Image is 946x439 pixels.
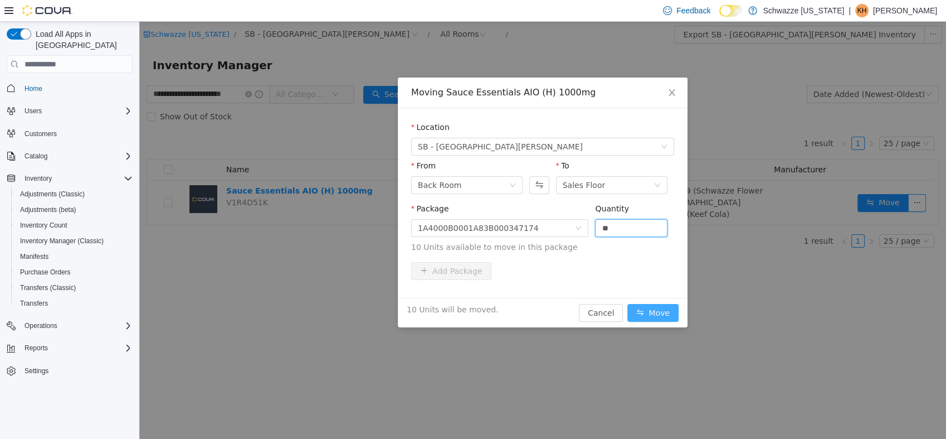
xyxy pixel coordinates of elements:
[20,205,76,214] span: Adjustments (beta)
[20,127,133,141] span: Customers
[517,56,548,87] button: Close
[25,344,48,353] span: Reports
[272,101,310,110] label: Location
[456,198,528,215] input: Quantity
[16,266,133,279] span: Purchase Orders
[417,139,430,148] label: To
[279,198,399,215] div: 1A4000B0001A83B000347174
[11,296,137,311] button: Transfers
[11,280,137,296] button: Transfers (Classic)
[20,299,48,308] span: Transfers
[2,318,137,334] button: Operations
[279,155,322,172] div: Back Room
[25,107,42,115] span: Users
[20,283,76,292] span: Transfers (Classic)
[267,282,359,294] span: 10 Units will be moved.
[676,5,710,16] span: Feedback
[272,220,535,231] span: 10 Units available to move in this package
[423,155,466,172] div: Sales Floor
[20,341,133,355] span: Reports
[25,366,48,375] span: Settings
[16,219,72,232] a: Inventory Count
[390,155,409,172] button: Swap
[272,240,352,258] button: icon: plusAdd Package
[440,282,484,300] button: Cancel
[521,122,528,129] i: icon: down
[20,149,133,163] span: Catalog
[763,4,844,17] p: Schwazze [US_STATE]
[857,4,867,17] span: KH
[16,281,80,295] a: Transfers (Classic)
[16,219,133,232] span: Inventory Count
[2,171,137,186] button: Inventory
[719,5,743,17] input: Dark Mode
[20,127,61,141] a: Customers
[16,297,133,310] span: Transfers
[25,321,57,330] span: Operations
[528,66,537,75] i: icon: close
[272,65,535,77] div: Moving Sauce Essentials AIO (H) 1000mg
[873,4,937,17] p: [PERSON_NAME]
[849,4,851,17] p: |
[2,103,137,119] button: Users
[11,233,137,249] button: Inventory Manager (Classic)
[20,190,85,199] span: Adjustments (Classic)
[20,149,52,163] button: Catalog
[2,148,137,164] button: Catalog
[16,187,133,201] span: Adjustments (Classic)
[16,234,133,248] span: Inventory Manager (Classic)
[855,4,869,17] div: Krystal Hernandez
[20,319,62,332] button: Operations
[20,82,47,95] a: Home
[22,5,72,16] img: Cova
[515,160,521,168] i: icon: down
[25,174,52,183] span: Inventory
[16,203,81,216] a: Adjustments (beta)
[20,237,104,245] span: Inventory Manager (Classic)
[16,203,133,216] span: Adjustments (beta)
[20,319,133,332] span: Operations
[16,266,75,279] a: Purchase Orders
[20,364,133,378] span: Settings
[20,341,52,355] button: Reports
[16,281,133,295] span: Transfers (Classic)
[11,186,137,202] button: Adjustments (Classic)
[16,250,53,263] a: Manifests
[20,104,46,118] button: Users
[16,297,52,310] a: Transfers
[456,182,490,191] label: Quantity
[20,268,71,277] span: Purchase Orders
[2,126,137,142] button: Customers
[2,340,137,356] button: Reports
[20,364,53,378] a: Settings
[20,172,56,185] button: Inventory
[279,117,443,133] span: SB - Fort Collins
[436,203,442,211] i: icon: down
[16,250,133,263] span: Manifests
[11,249,137,264] button: Manifests
[16,234,108,248] a: Inventory Manager (Classic)
[20,221,67,230] span: Inventory Count
[2,363,137,379] button: Settings
[11,218,137,233] button: Inventory Count
[20,172,133,185] span: Inventory
[488,282,539,300] button: icon: swapMove
[25,129,57,138] span: Customers
[25,152,47,161] span: Catalog
[370,160,377,168] i: icon: down
[272,139,296,148] label: From
[25,84,42,93] span: Home
[20,81,133,95] span: Home
[11,264,137,280] button: Purchase Orders
[31,28,133,51] span: Load All Apps in [GEOGRAPHIC_DATA]
[11,202,137,218] button: Adjustments (beta)
[20,252,48,261] span: Manifests
[20,104,133,118] span: Users
[16,187,89,201] a: Adjustments (Classic)
[272,182,309,191] label: Package
[2,80,137,96] button: Home
[7,75,133,408] nav: Complex example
